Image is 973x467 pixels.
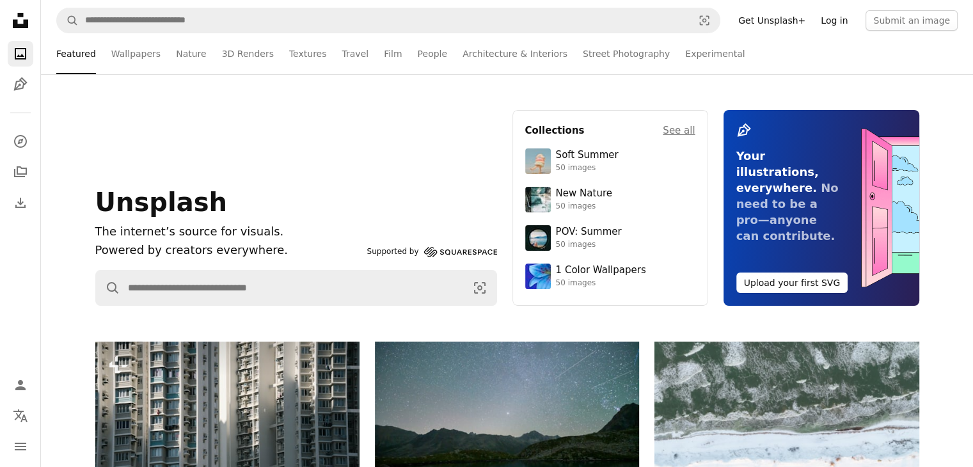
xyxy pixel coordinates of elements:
a: See all [663,123,695,138]
div: POV: Summer [556,226,622,239]
button: Search Unsplash [57,8,79,33]
a: Supported by [367,244,497,260]
h1: The internet’s source for visuals. [95,223,362,241]
button: Visual search [689,8,720,33]
h4: Collections [525,123,585,138]
form: Find visuals sitewide [95,270,497,306]
a: Tall apartment buildings with many windows and balconies. [95,421,360,432]
a: Street Photography [583,33,670,74]
a: Film [384,33,402,74]
a: Home — Unsplash [8,8,33,36]
button: Language [8,403,33,429]
a: Starry night sky over a calm mountain lake [375,423,639,435]
a: POV: Summer50 images [525,225,695,251]
button: Menu [8,434,33,459]
img: premium_photo-1755037089989-422ee333aef9 [525,187,551,212]
div: 50 images [556,278,646,289]
img: premium_photo-1753820185677-ab78a372b033 [525,225,551,251]
div: 50 images [556,202,612,212]
a: Collections [8,159,33,185]
div: 50 images [556,240,622,250]
a: Get Unsplash+ [731,10,813,31]
a: 3D Renders [222,33,274,74]
span: No need to be a pro—anyone can contribute. [736,181,839,242]
button: Submit an image [866,10,958,31]
a: Wallpapers [111,33,161,74]
div: 50 images [556,163,619,173]
button: Upload your first SVG [736,273,848,293]
button: Visual search [463,271,496,305]
span: Your illustrations, everywhere. [736,149,819,194]
a: Download History [8,190,33,216]
a: Textures [289,33,327,74]
a: Experimental [685,33,745,74]
a: Snow covered landscape with frozen water [654,434,919,446]
a: Log in [813,10,855,31]
img: premium_photo-1749544311043-3a6a0c8d54af [525,148,551,174]
a: Travel [342,33,368,74]
a: Log in / Sign up [8,372,33,398]
a: Nature [176,33,206,74]
a: People [418,33,448,74]
div: Soft Summer [556,149,619,162]
div: 1 Color Wallpapers [556,264,646,277]
span: Unsplash [95,187,227,217]
div: New Nature [556,187,612,200]
form: Find visuals sitewide [56,8,720,33]
a: Photos [8,41,33,67]
a: Soft Summer50 images [525,148,695,174]
button: Search Unsplash [96,271,120,305]
a: 1 Color Wallpapers50 images [525,264,695,289]
a: Explore [8,129,33,154]
a: Architecture & Interiors [463,33,567,74]
a: Illustrations [8,72,33,97]
p: Powered by creators everywhere. [95,241,362,260]
a: New Nature50 images [525,187,695,212]
img: premium_photo-1688045582333-c8b6961773e0 [525,264,551,289]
